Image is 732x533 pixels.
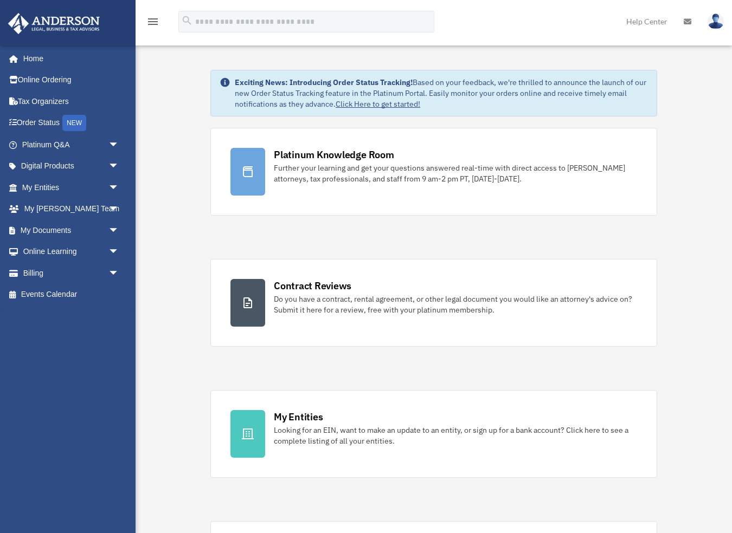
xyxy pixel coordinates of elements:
span: arrow_drop_down [108,219,130,242]
div: Further your learning and get your questions answered real-time with direct access to [PERSON_NAM... [274,162,637,184]
div: My Entities [274,410,323,424]
a: Contract Reviews Do you have a contract, rental agreement, or other legal document you would like... [210,259,657,347]
a: Online Learningarrow_drop_down [8,241,136,263]
span: arrow_drop_down [108,155,130,178]
i: search [181,15,193,27]
div: Contract Reviews [274,279,351,292]
a: My Documentsarrow_drop_down [8,219,136,241]
span: arrow_drop_down [108,241,130,263]
a: Online Ordering [8,69,136,91]
a: menu [146,19,159,28]
div: Based on your feedback, we're thrilled to announce the launch of our new Order Status Tracking fe... [235,77,648,109]
i: menu [146,15,159,28]
span: arrow_drop_down [108,262,130,284]
span: arrow_drop_down [108,177,130,199]
a: Tax Organizers [8,90,136,112]
a: My Entities Looking for an EIN, want to make an update to an entity, or sign up for a bank accoun... [210,390,657,478]
a: Billingarrow_drop_down [8,262,136,284]
a: My Entitiesarrow_drop_down [8,177,136,198]
a: Events Calendar [8,284,136,305]
a: My [PERSON_NAME] Teamarrow_drop_down [8,198,136,220]
span: arrow_drop_down [108,198,130,220]
strong: Exciting News: Introducing Order Status Tracking! [235,77,413,87]
div: Looking for an EIN, want to make an update to an entity, or sign up for a bank account? Click her... [274,425,637,446]
a: Click Here to get started! [336,99,420,109]
a: Digital Productsarrow_drop_down [8,155,136,177]
a: Platinum Q&Aarrow_drop_down [8,134,136,155]
a: Home [8,48,130,69]
div: NEW [62,115,86,131]
img: User Pic [708,14,724,29]
div: Platinum Knowledge Room [274,148,394,161]
img: Anderson Advisors Platinum Portal [5,13,103,34]
span: arrow_drop_down [108,134,130,156]
div: Do you have a contract, rental agreement, or other legal document you would like an attorney's ad... [274,294,637,315]
a: Order StatusNEW [8,112,136,134]
a: Platinum Knowledge Room Further your learning and get your questions answered real-time with dire... [210,128,657,216]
